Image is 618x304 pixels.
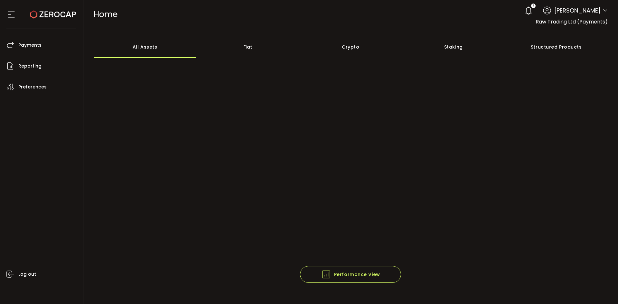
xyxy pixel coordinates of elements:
[402,36,505,58] div: Staking
[505,36,608,58] div: Structured Products
[196,36,299,58] div: Fiat
[586,273,618,304] iframe: Chat Widget
[321,270,380,279] span: Performance View
[533,4,534,8] span: 2
[300,266,401,283] button: Performance View
[94,36,197,58] div: All Assets
[299,36,402,58] div: Crypto
[18,41,42,50] span: Payments
[18,82,47,92] span: Preferences
[554,6,601,15] span: [PERSON_NAME]
[18,270,36,279] span: Log out
[94,9,117,20] span: Home
[18,61,42,71] span: Reporting
[536,18,608,25] span: Raw Trading Ltd (Payments)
